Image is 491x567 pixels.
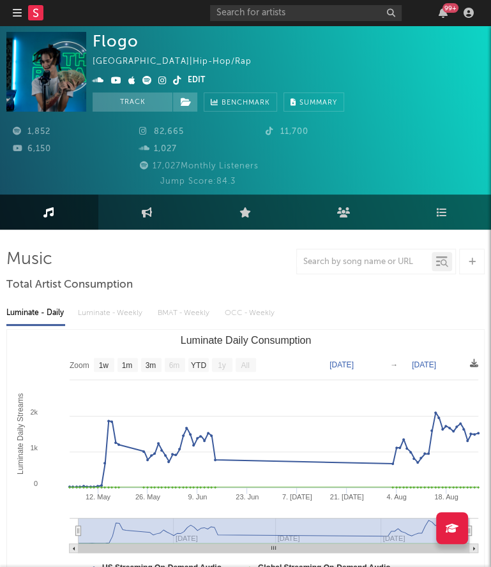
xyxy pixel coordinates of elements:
[13,128,50,136] span: 1,852
[30,408,38,416] text: 2k
[160,177,236,186] span: Jump Score: 84.3
[138,162,259,170] span: 17,027 Monthly Listeners
[13,145,51,153] span: 6,150
[169,361,180,370] text: 6m
[297,257,432,267] input: Search by song name or URL
[181,335,312,346] text: Luminate Daily Consumption
[283,92,344,112] button: Summary
[146,361,156,370] text: 3m
[30,444,38,452] text: 1k
[204,92,277,112] a: Benchmark
[122,361,133,370] text: 1m
[191,361,206,370] text: YTD
[139,128,184,136] span: 82,665
[93,54,281,70] div: [GEOGRAPHIC_DATA] | Hip-Hop/Rap
[412,360,436,369] text: [DATE]
[222,96,270,111] span: Benchmark
[439,8,448,18] button: 99+
[188,73,205,89] button: Edit
[442,3,458,13] div: 99 +
[6,302,65,324] div: Luminate - Daily
[390,360,398,369] text: →
[329,360,354,369] text: [DATE]
[386,493,406,501] text: 4. Aug
[210,5,402,21] input: Search for artists
[93,32,139,50] div: Flogo
[86,493,111,501] text: 12. May
[6,277,133,293] span: Total Artist Consumption
[330,493,364,501] text: 21. [DATE]
[16,393,25,474] text: Luminate Daily Streams
[188,493,207,501] text: 9. Jun
[70,361,89,370] text: Zoom
[266,128,308,136] span: 11,700
[282,493,312,501] text: 7. [DATE]
[434,493,458,501] text: 18. Aug
[236,493,259,501] text: 23. Jun
[135,493,161,501] text: 26. May
[299,99,337,107] span: Summary
[218,361,226,370] text: 1y
[139,145,177,153] span: 1,027
[34,480,38,487] text: 0
[93,92,172,112] button: Track
[99,361,109,370] text: 1w
[241,361,249,370] text: All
